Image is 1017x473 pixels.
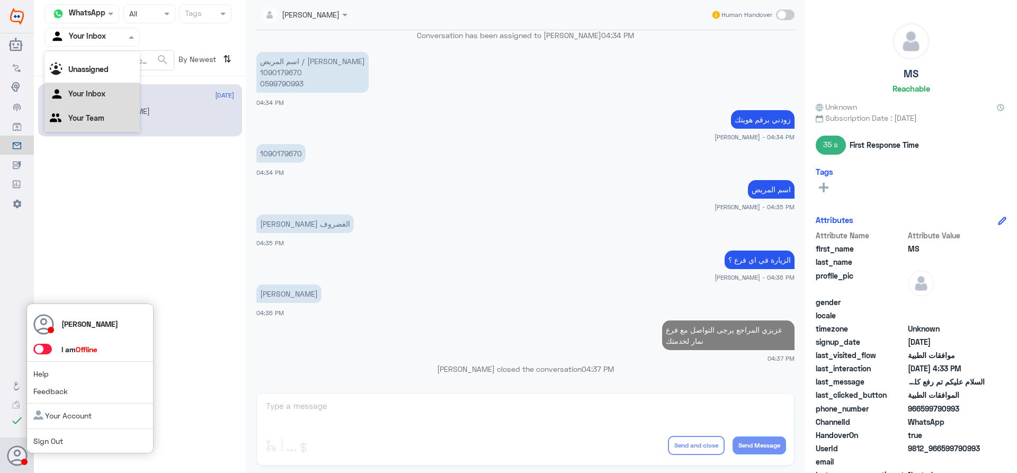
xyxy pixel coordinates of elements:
p: 29/9/2025, 4:37 PM [662,320,795,350]
img: defaultAdmin.png [908,270,934,297]
i: check [11,414,23,427]
img: defaultAdmin.png [893,23,929,59]
span: Attribute Name [816,230,906,241]
span: [PERSON_NAME] - 04:36 PM [715,273,795,282]
span: Subscription Date : [DATE] [816,112,1006,123]
h6: Attributes [816,215,853,225]
span: 04:34 PM [256,99,284,106]
span: gender [816,297,906,308]
p: 29/9/2025, 4:34 PM [256,144,306,163]
span: موافقات الطبية [908,350,985,361]
p: 29/9/2025, 4:36 PM [725,251,795,269]
span: HandoverOn [816,430,906,441]
a: Sign Out [33,436,63,445]
p: 29/9/2025, 4:34 PM [731,110,795,129]
span: first_name [816,243,906,254]
span: 04:36 PM [256,309,284,316]
span: السلام عليكم تم رفع كلب تحويل من قسم العظام لقسم العلاج الطبيعي والى الان لم يتم اصدار تقرير الاش... [908,376,985,387]
span: signup_date [816,336,906,347]
b: Unassigned [68,65,109,74]
button: Send Message [733,436,786,454]
h6: Tags [816,167,833,176]
p: 29/9/2025, 4:35 PM [748,180,795,199]
a: Your Account [33,411,92,420]
p: 29/9/2025, 4:35 PM [256,215,354,233]
span: profile_pic [816,270,906,294]
span: By Newest [174,50,219,72]
span: 2 [908,416,985,427]
h6: Reachable [893,84,930,93]
button: Avatar [7,445,27,466]
button: search [156,51,169,69]
h5: MS [904,68,918,80]
p: 29/9/2025, 4:36 PM [256,284,322,303]
img: yourTeam.svg [50,111,66,127]
span: Unknown [816,101,857,112]
a: Feedback [33,387,68,396]
img: whatsapp.png [50,6,66,22]
b: Your Team [68,113,104,122]
span: الموافقات الطبية [908,389,985,400]
span: Unknown [908,323,985,334]
span: [DATE] [215,91,234,100]
span: last_clicked_button [816,389,906,400]
span: ChannelId [816,416,906,427]
span: last_visited_flow [816,350,906,361]
span: Offline [76,345,97,354]
span: I am [61,345,97,354]
span: 04:35 PM [256,239,284,246]
span: null [908,456,985,467]
i: ⇅ [223,50,231,68]
span: 04:37 PM [768,354,795,363]
p: [PERSON_NAME] [61,318,118,329]
b: Your Inbox [68,89,105,98]
span: null [908,297,985,308]
img: yourInbox.svg [50,87,66,103]
span: last_message [816,376,906,387]
b: All [50,44,58,53]
span: 9812_966599790993 [908,443,985,454]
span: 35 s [816,136,846,155]
button: Send and close [668,436,725,455]
span: phone_number [816,403,906,414]
img: Unassigned.svg [50,63,66,78]
span: last_name [816,256,906,267]
span: search [156,53,169,66]
input: Search by Name, Local etc… [45,51,174,70]
p: [PERSON_NAME] closed the conversation [256,363,795,374]
span: First Response Time [850,139,919,150]
span: email [816,456,906,467]
span: 04:37 PM [582,364,614,373]
span: 04:34 PM [601,31,634,40]
span: Attribute Value [908,230,985,241]
p: 29/9/2025, 4:34 PM [256,52,369,93]
p: Conversation has been assigned to [PERSON_NAME] [256,30,795,41]
img: Widebot Logo [10,8,24,25]
img: yourInbox.svg [50,29,66,45]
span: true [908,430,985,441]
span: null [908,310,985,321]
span: 966599790993 [908,403,985,414]
span: 2025-09-29T13:32:56.298Z [908,336,985,347]
span: last_interaction [816,363,906,374]
div: Tags [183,7,202,21]
span: MS [908,243,985,254]
span: 04:34 PM [256,169,284,176]
span: UserId [816,443,906,454]
span: Human Handover [721,10,772,20]
span: locale [816,310,906,321]
span: [PERSON_NAME] - 04:34 PM [715,132,795,141]
a: Help [33,369,49,378]
span: 2025-09-29T13:33:33.993Z [908,363,985,374]
span: [PERSON_NAME] - 04:35 PM [715,202,795,211]
span: timezone [816,323,906,334]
